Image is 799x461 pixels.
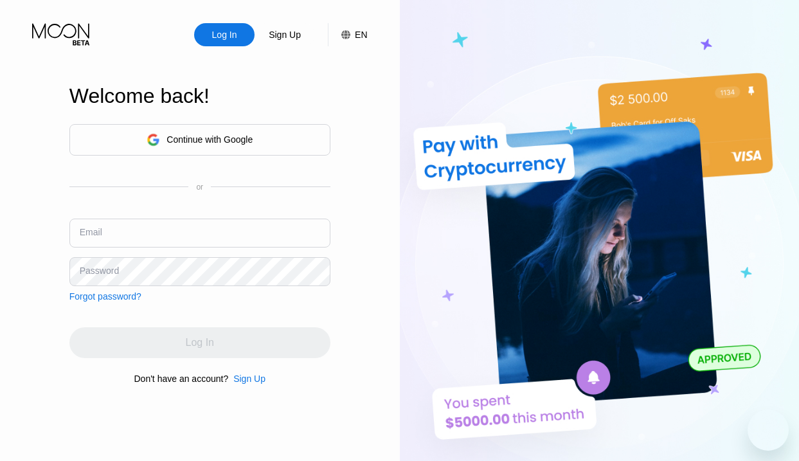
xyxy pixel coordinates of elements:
[80,266,119,276] div: Password
[69,124,330,156] div: Continue with Google
[194,23,255,46] div: Log In
[166,134,253,145] div: Continue with Google
[69,291,141,302] div: Forgot password?
[328,23,367,46] div: EN
[748,410,789,451] iframe: Кнопка запуска окна обмена сообщениями
[80,227,102,237] div: Email
[267,28,302,41] div: Sign Up
[196,183,203,192] div: or
[211,28,238,41] div: Log In
[355,30,367,40] div: EN
[228,374,265,384] div: Sign Up
[134,374,229,384] div: Don't have an account?
[233,374,265,384] div: Sign Up
[69,84,330,108] div: Welcome back!
[255,23,315,46] div: Sign Up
